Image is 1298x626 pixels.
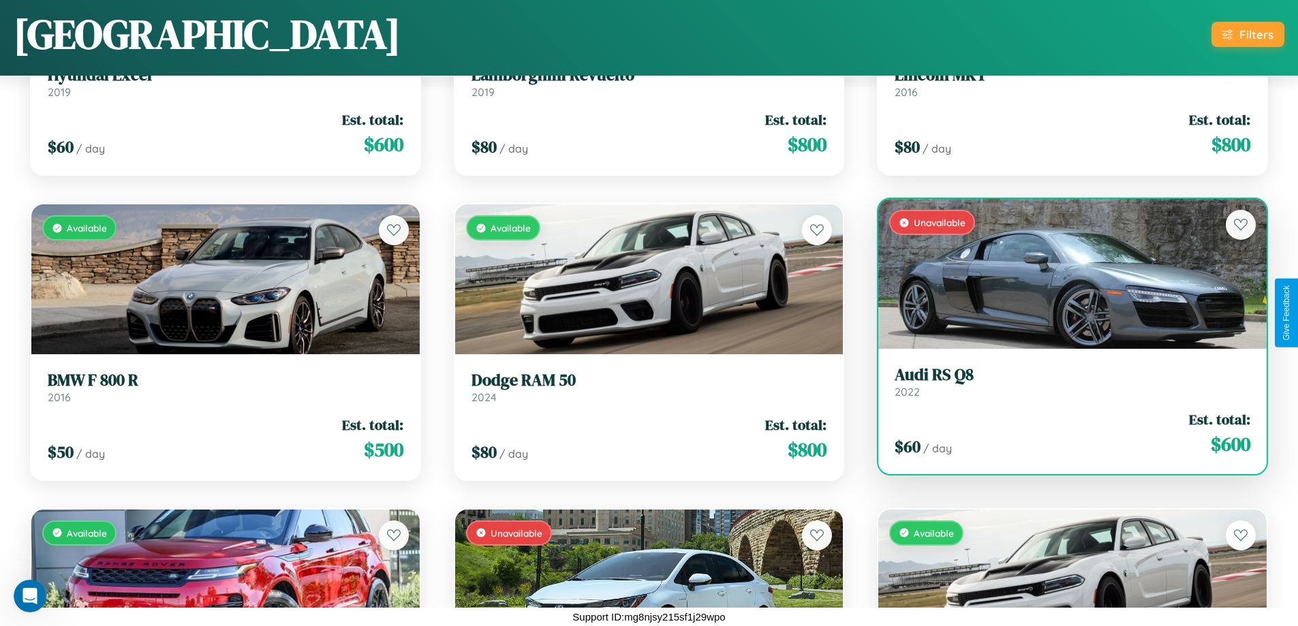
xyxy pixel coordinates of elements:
[765,415,826,435] span: Est. total:
[14,6,401,62] h1: [GEOGRAPHIC_DATA]
[48,441,74,463] span: $ 50
[491,222,531,234] span: Available
[472,65,827,99] a: Lamborghini Revuelto2019
[48,390,71,404] span: 2016
[788,436,826,463] span: $ 800
[491,527,542,539] span: Unavailable
[472,65,827,85] h3: Lamborghini Revuelto
[48,65,403,99] a: Hyundai Excel2019
[472,371,827,390] h3: Dodge RAM 50
[472,85,495,99] span: 2019
[76,447,105,460] span: / day
[895,385,920,398] span: 2022
[48,371,403,390] h3: BMW F 800 R
[895,136,920,158] span: $ 80
[765,110,826,129] span: Est. total:
[923,441,952,455] span: / day
[364,131,403,158] span: $ 600
[914,527,954,539] span: Available
[472,371,827,404] a: Dodge RAM 502024
[76,142,105,155] span: / day
[342,415,403,435] span: Est. total:
[895,435,921,458] span: $ 60
[914,217,965,228] span: Unavailable
[472,441,497,463] span: $ 80
[1211,131,1250,158] span: $ 800
[14,580,46,612] iframe: Intercom live chat
[895,85,918,99] span: 2016
[895,65,1250,85] h3: Lincoln MKT
[48,85,71,99] span: 2019
[472,390,497,404] span: 2024
[895,365,1250,398] a: Audi RS Q82022
[48,136,74,158] span: $ 60
[48,65,403,85] h3: Hyundai Excel
[1239,27,1273,42] div: Filters
[364,436,403,463] span: $ 500
[67,527,107,539] span: Available
[895,65,1250,99] a: Lincoln MKT2016
[1282,285,1291,341] div: Give Feedback
[1189,110,1250,129] span: Est. total:
[472,136,497,158] span: $ 80
[1211,431,1250,458] span: $ 600
[788,131,826,158] span: $ 800
[499,447,528,460] span: / day
[48,371,403,404] a: BMW F 800 R2016
[895,365,1250,385] h3: Audi RS Q8
[1211,22,1284,47] button: Filters
[499,142,528,155] span: / day
[572,608,725,626] p: Support ID: mg8njsy215sf1j29wpo
[342,110,403,129] span: Est. total:
[67,222,107,234] span: Available
[923,142,951,155] span: / day
[1189,409,1250,429] span: Est. total:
